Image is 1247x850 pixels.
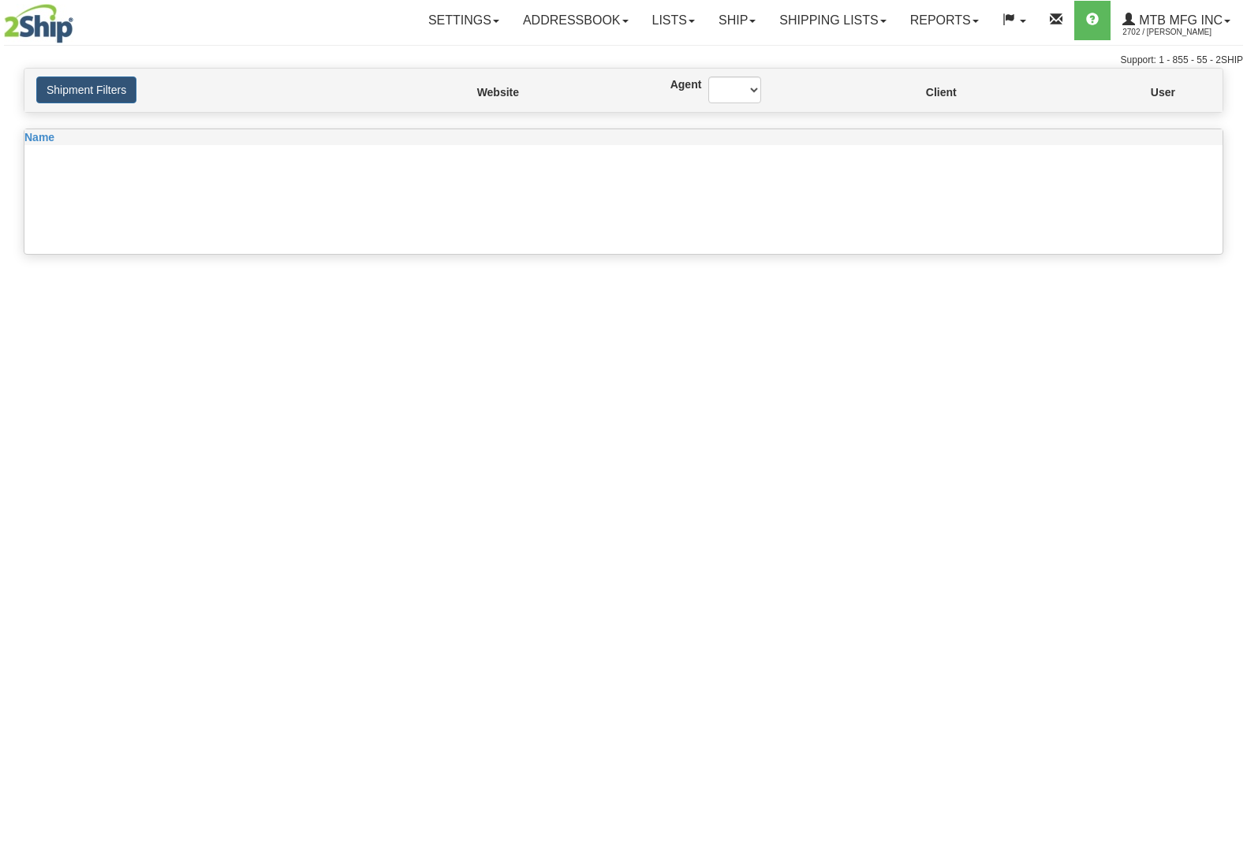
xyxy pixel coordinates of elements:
a: Ship [707,1,767,40]
div: Support: 1 - 855 - 55 - 2SHIP [4,54,1243,67]
span: MTB MFG INC [1135,13,1223,27]
a: Lists [640,1,707,40]
a: Settings [416,1,511,40]
span: 2702 / [PERSON_NAME] [1122,24,1241,40]
img: logo2702.jpg [4,4,73,43]
label: Website [477,84,483,100]
a: Addressbook [511,1,640,40]
a: MTB MFG INC 2702 / [PERSON_NAME] [1111,1,1242,40]
label: Agent [670,76,685,92]
span: Name [24,131,54,144]
a: Reports [898,1,991,40]
a: Shipping lists [767,1,898,40]
label: Client [926,84,928,100]
button: Shipment Filters [36,76,136,103]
